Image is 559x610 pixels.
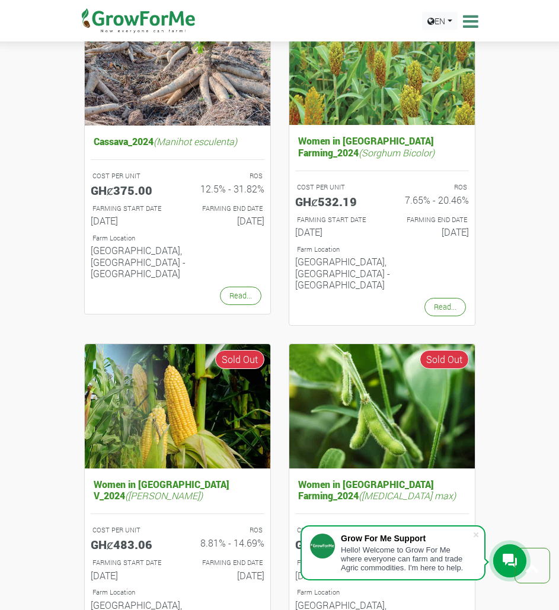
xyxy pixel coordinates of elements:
i: (Sorghum Bicolor) [359,146,435,159]
p: Location of Farm [92,587,263,598]
p: FARMING START DATE [92,204,167,214]
p: Location of Farm [297,245,467,255]
i: ([MEDICAL_DATA] max) [359,489,456,502]
h6: 12.5% - 31.82% [186,183,264,194]
h6: 8.81% - 14.69% [186,537,264,548]
h5: Women in [GEOGRAPHIC_DATA] Farming_2024 [295,476,469,504]
h5: Women in [GEOGRAPHIC_DATA] V_2024 [91,476,264,504]
h6: [DATE] [91,570,169,581]
p: Location of Farm [297,587,467,598]
span: Sold Out [420,350,469,369]
p: COST PER UNIT [92,171,167,181]
h5: GHȼ262.82 [295,537,373,551]
h6: [DATE] [186,215,264,226]
h6: [DATE] [295,570,373,581]
h5: GHȼ532.19 [295,194,373,208]
p: FARMING START DATE [297,215,372,225]
h6: [DATE] [295,226,373,237]
p: FARMING END DATE [188,558,263,568]
img: growforme image [85,344,270,468]
p: FARMING END DATE [392,215,467,225]
p: ROS [392,182,467,192]
a: Read... [220,287,261,305]
h5: GHȼ375.00 [91,183,169,197]
h6: 7.65% - 20.46% [391,194,469,206]
h6: [DATE] [91,215,169,226]
h6: [DATE] [391,226,469,237]
p: ROS [188,171,263,181]
h6: [GEOGRAPHIC_DATA], [GEOGRAPHIC_DATA] - [GEOGRAPHIC_DATA] [295,256,469,290]
img: growforme image [289,344,475,468]
h5: GHȼ483.06 [91,537,169,551]
a: Read... [424,298,466,316]
img: growforme image [289,1,475,126]
i: ([PERSON_NAME]) [125,489,203,502]
h6: [DATE] [186,570,264,581]
a: EN [422,12,458,30]
h6: [GEOGRAPHIC_DATA], [GEOGRAPHIC_DATA] - [GEOGRAPHIC_DATA] [91,245,264,279]
span: Sold Out [215,350,264,369]
p: COST PER UNIT [297,182,372,192]
p: FARMING END DATE [188,204,263,214]
p: FARMING START DATE [297,558,372,568]
h5: Women in [GEOGRAPHIC_DATA] Farming_2024 [295,132,469,160]
div: Grow For Me Support [341,534,472,543]
h5: Cassava_2024 [91,133,264,150]
div: Hello! Welcome to Grow For Me where everyone can farm and trade Agric commodities. I'm here to help. [341,545,472,572]
i: (Manihot esculenta) [154,135,237,147]
p: FARMING START DATE [92,558,167,568]
p: Location of Farm [92,233,263,243]
img: growforme image [85,1,270,126]
p: COST PER UNIT [297,525,372,535]
p: COST PER UNIT [92,525,167,535]
p: ROS [188,525,263,535]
